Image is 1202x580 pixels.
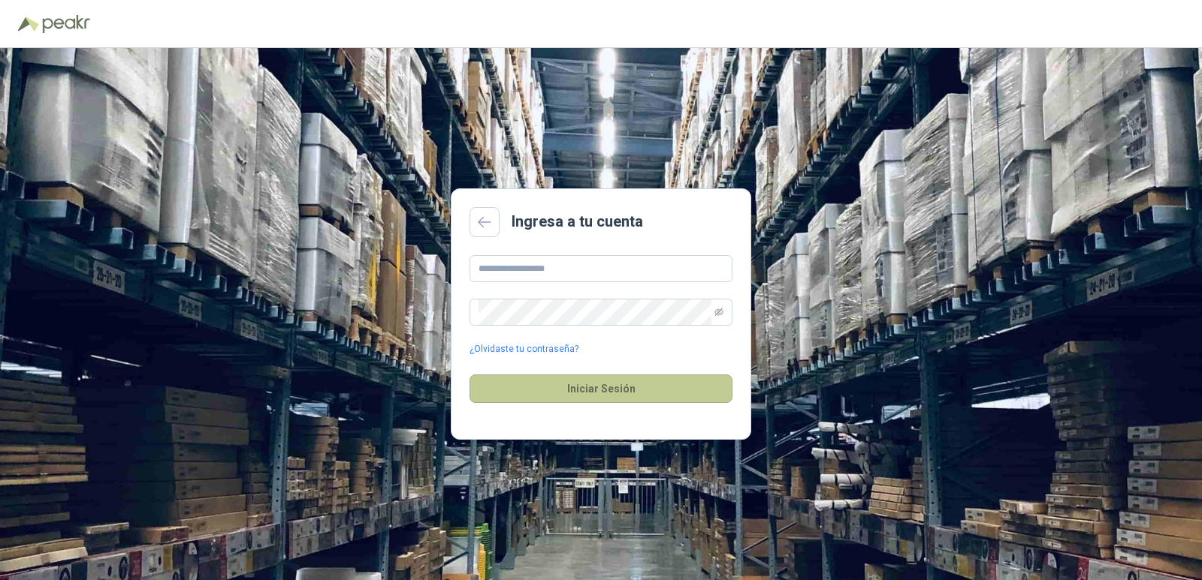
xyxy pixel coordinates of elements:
[714,308,723,317] span: eye-invisible
[42,15,90,33] img: Peakr
[512,210,643,233] h2: Ingresa a tu cuenta
[470,342,578,356] a: ¿Olvidaste tu contraseña?
[18,17,39,32] img: Logo
[470,374,732,403] button: Iniciar Sesión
